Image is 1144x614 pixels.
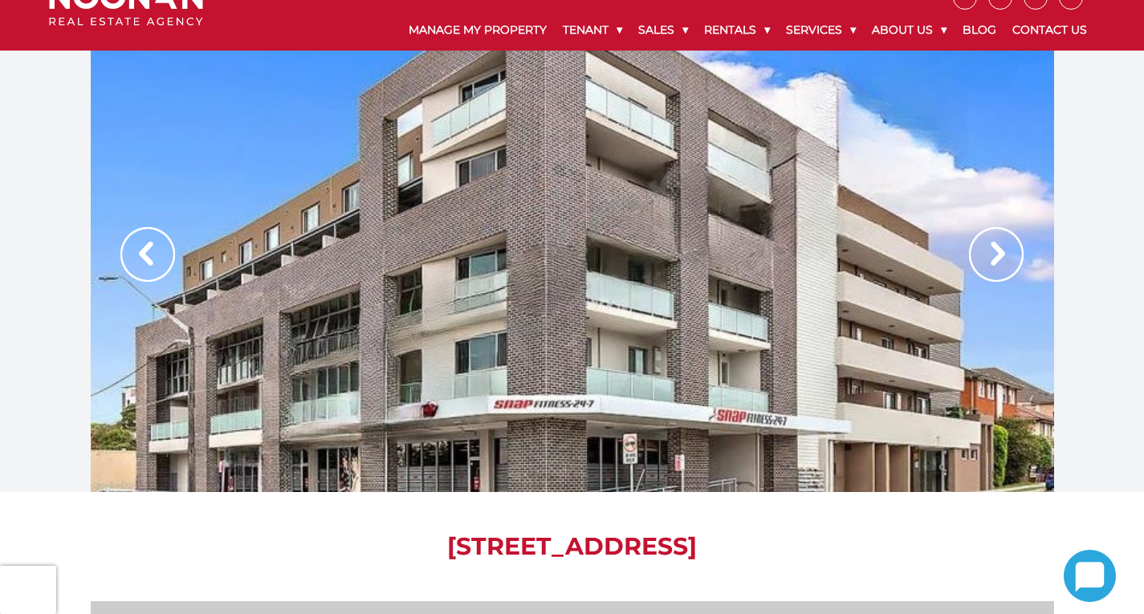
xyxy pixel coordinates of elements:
a: Rentals [696,10,778,51]
a: Tenant [555,10,630,51]
a: About Us [864,10,955,51]
img: Arrow slider [120,227,175,282]
h1: [STREET_ADDRESS] [91,532,1054,561]
a: Contact Us [1004,10,1095,51]
img: Arrow slider [969,227,1024,282]
a: Manage My Property [401,10,555,51]
a: Sales [630,10,696,51]
a: Blog [955,10,1004,51]
a: Services [778,10,864,51]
